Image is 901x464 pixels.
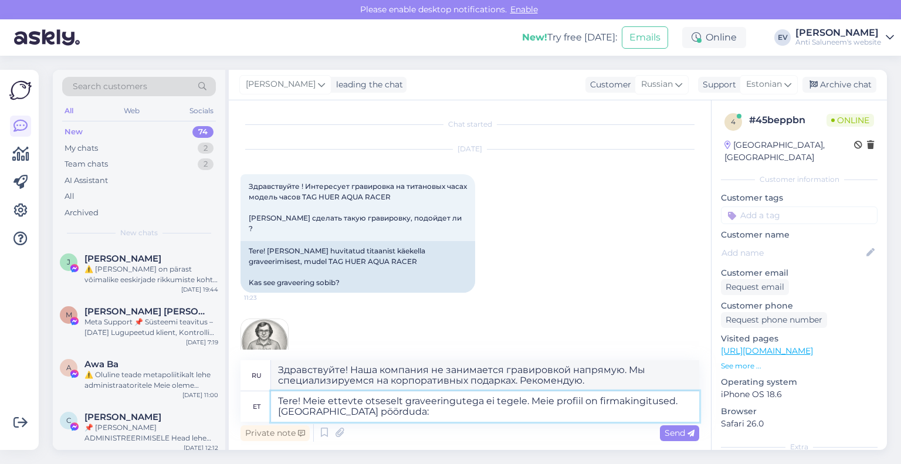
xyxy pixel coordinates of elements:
[66,363,72,372] span: A
[731,117,736,126] span: 4
[192,126,214,138] div: 74
[244,293,288,302] span: 11:23
[698,79,736,91] div: Support
[721,206,878,224] input: Add a tag
[186,338,218,347] div: [DATE] 7:19
[84,253,161,264] span: Julia Stagno
[721,300,878,312] p: Customer phone
[241,425,310,441] div: Private note
[795,38,881,47] div: Anti Saluneem's website
[507,4,541,15] span: Enable
[721,376,878,388] p: Operating system
[682,27,746,48] div: Online
[721,174,878,185] div: Customer information
[65,207,99,219] div: Archived
[65,158,108,170] div: Team chats
[121,103,142,118] div: Web
[721,267,878,279] p: Customer email
[724,139,854,164] div: [GEOGRAPHIC_DATA], [GEOGRAPHIC_DATA]
[120,228,158,238] span: New chats
[802,77,876,93] div: Archive chat
[721,442,878,452] div: Extra
[84,412,161,422] span: Carmen Palacios
[84,422,218,443] div: 📌 [PERSON_NAME] ADMINISTREERIMISELE Head lehe administraatorid Regulaarse ülevaatuse ja hindamise...
[246,78,316,91] span: [PERSON_NAME]
[241,319,288,366] img: Attachment
[721,229,878,241] p: Customer name
[84,359,118,370] span: Awa Ba
[749,113,827,127] div: # 45beppbn
[522,32,547,43] b: New!
[66,416,72,425] span: C
[722,246,864,259] input: Add name
[67,258,70,266] span: J
[585,79,631,91] div: Customer
[65,191,74,202] div: All
[721,418,878,430] p: Safari 26.0
[66,310,72,319] span: M
[84,317,218,338] div: Meta Support 📌 Süsteemi teavitus – [DATE] Lugupeetud klient, Kontrolli käigus tuvastasime, et tei...
[65,126,83,138] div: New
[271,360,699,391] textarea: Здравствуйте! Наша компания не занимается гравировкой напрямую. Мы специализируемся на корпоратив...
[795,28,881,38] div: [PERSON_NAME]
[522,31,617,45] div: Try free [DATE]:
[65,175,108,187] div: AI Assistant
[65,143,98,154] div: My chats
[622,26,668,49] button: Emails
[253,397,260,416] div: et
[241,144,699,154] div: [DATE]
[665,428,695,438] span: Send
[73,80,147,93] span: Search customers
[181,285,218,294] div: [DATE] 19:44
[184,443,218,452] div: [DATE] 12:12
[187,103,216,118] div: Socials
[721,361,878,371] p: See more ...
[827,114,874,127] span: Online
[721,405,878,418] p: Browser
[62,103,76,118] div: All
[252,365,262,385] div: ru
[198,158,214,170] div: 2
[84,306,206,317] span: Margot Carvajal Villavisencio
[721,192,878,204] p: Customer tags
[182,391,218,399] div: [DATE] 11:00
[795,28,894,47] a: [PERSON_NAME]Anti Saluneem's website
[721,279,789,295] div: Request email
[746,78,782,91] span: Estonian
[241,119,699,130] div: Chat started
[641,78,673,91] span: Russian
[241,241,475,293] div: Tere! [PERSON_NAME] huvitatud titaanist käekella graveerimisest, mudel TAG HUER AQUA RACER Kas se...
[249,182,469,233] span: Здравствуйте ! Интересует гравировка на титановых часах модель часов TAG HUER AQUA RACER [PERSON_...
[84,370,218,391] div: ⚠️ Oluline teade metapoliitikalt lehe administraatoritele Meie oleme metapoliitika tugimeeskond. ...
[721,346,813,356] a: [URL][DOMAIN_NAME]
[271,391,699,422] textarea: Tere! Meie ettevte otseselt graveeringutega ei tegele. Meie profiil on firmakingitused. [GEOGRAPH...
[721,333,878,345] p: Visited pages
[331,79,403,91] div: leading the chat
[721,388,878,401] p: iPhone OS 18.6
[721,312,827,328] div: Request phone number
[9,79,32,101] img: Askly Logo
[774,29,791,46] div: EV
[84,264,218,285] div: ⚠️ [PERSON_NAME] on pärast võimalike eeskirjade rikkumiste kohta käivat teavitust lisatud ajutist...
[198,143,214,154] div: 2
